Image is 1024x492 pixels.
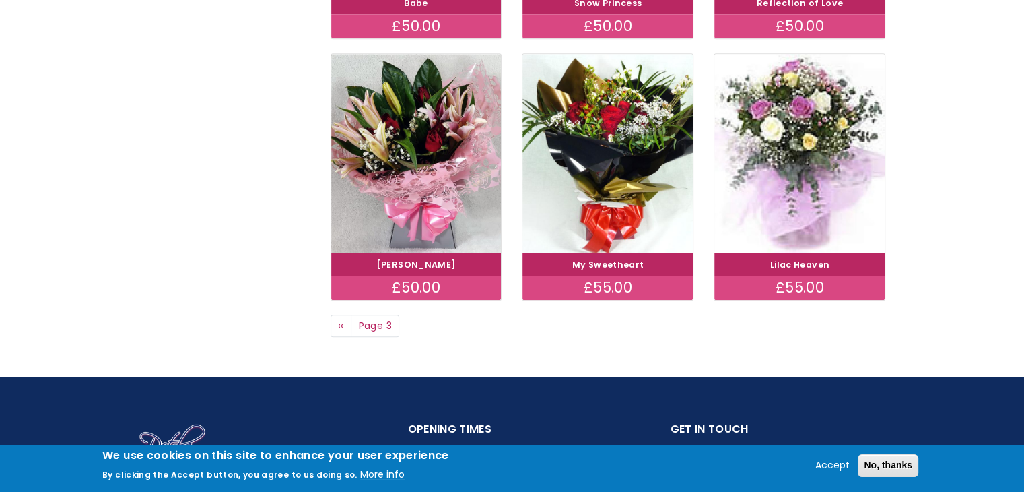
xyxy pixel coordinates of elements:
a: My Sweetheart [572,259,644,270]
div: £50.00 [331,14,502,38]
p: By clicking the Accept button, you agree to us doing so. [102,469,357,481]
button: More info [360,467,405,483]
nav: Page navigation [331,315,886,338]
img: Home [139,423,206,469]
img: Lily Rose Bouquet [331,54,502,253]
div: £55.00 [522,276,693,300]
h2: Get in touch [671,421,879,447]
div: £50.00 [714,14,885,38]
h2: Opening Times [408,421,617,447]
img: My Sweetheart [522,54,693,253]
div: £50.00 [522,14,693,38]
a: [PERSON_NAME] [376,259,456,270]
button: No, thanks [858,454,918,477]
button: Accept [810,458,855,474]
img: Lilac Heaven [714,54,885,253]
span: Page 3 [351,315,399,338]
a: Lilac Heaven [770,259,829,270]
h2: We use cookies on this site to enhance your user experience [102,448,449,463]
div: £50.00 [331,276,502,300]
div: £55.00 [714,276,885,300]
span: ‹‹ [338,319,344,332]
